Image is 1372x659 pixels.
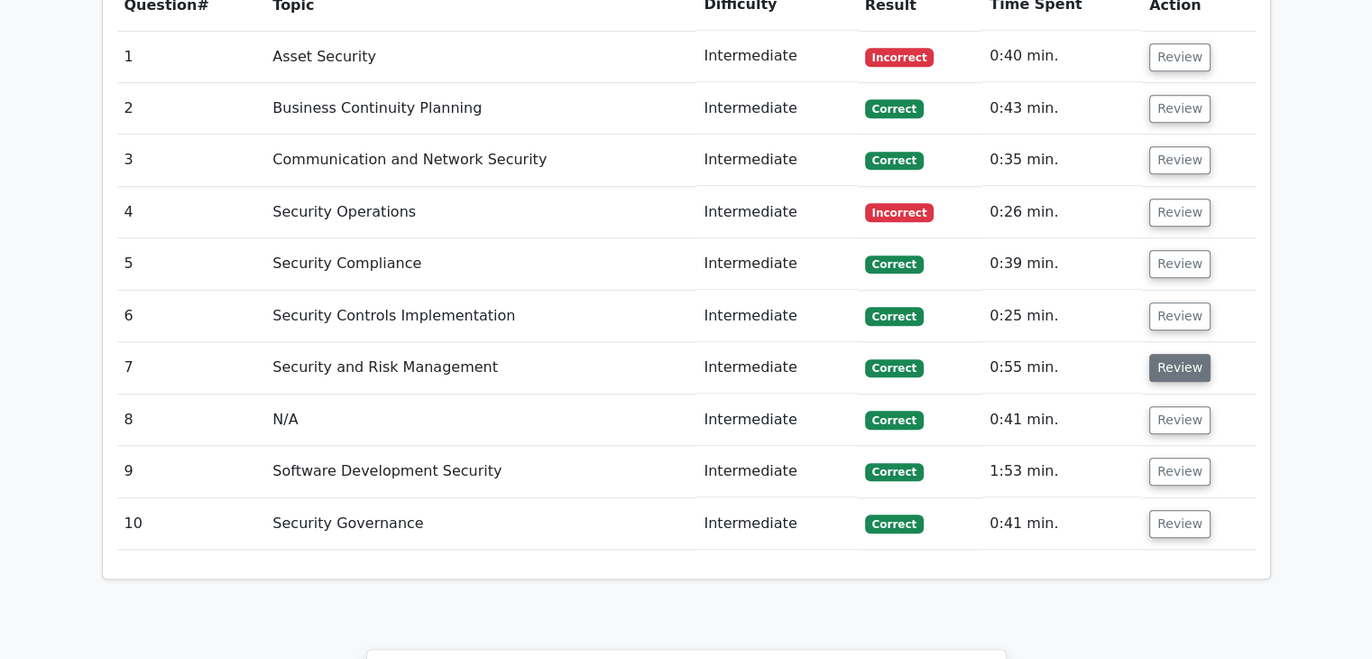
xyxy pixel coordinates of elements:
button: Review [1149,250,1211,278]
button: Review [1149,302,1211,330]
button: Review [1149,354,1211,382]
td: 10 [117,498,266,550]
td: Intermediate [696,446,857,497]
td: 5 [117,238,266,290]
td: Intermediate [696,83,857,135]
td: Intermediate [696,238,857,290]
span: Correct [865,307,924,325]
td: Security Compliance [265,238,696,290]
span: Incorrect [865,48,935,66]
td: 0:41 min. [982,394,1142,446]
td: Intermediate [696,135,857,186]
td: Security Controls Implementation [265,291,696,342]
td: Communication and Network Security [265,135,696,186]
button: Review [1149,510,1211,538]
span: Correct [865,463,924,481]
button: Review [1149,199,1211,227]
span: Correct [865,515,924,533]
button: Review [1149,146,1211,174]
span: Correct [865,411,924,429]
button: Review [1149,406,1211,434]
td: 3 [117,135,266,186]
span: Correct [865,255,924,274]
td: Intermediate [696,394,857,446]
button: Review [1149,458,1211,486]
td: 6 [117,291,266,342]
td: Business Continuity Planning [265,83,696,135]
td: 0:43 min. [982,83,1142,135]
td: Security Operations [265,187,696,238]
span: Incorrect [865,203,935,221]
button: Review [1149,43,1211,71]
td: Intermediate [696,187,857,238]
td: 9 [117,446,266,497]
td: Asset Security [265,31,696,82]
span: Correct [865,359,924,377]
td: Intermediate [696,342,857,394]
td: 0:39 min. [982,238,1142,290]
td: 1:53 min. [982,446,1142,497]
button: Review [1149,95,1211,123]
span: Correct [865,152,924,170]
td: 0:25 min. [982,291,1142,342]
td: Intermediate [696,31,857,82]
td: Intermediate [696,291,857,342]
td: N/A [265,394,696,446]
td: 1 [117,31,266,82]
td: 0:40 min. [982,31,1142,82]
td: 0:55 min. [982,342,1142,394]
td: Intermediate [696,498,857,550]
td: 8 [117,394,266,446]
td: 2 [117,83,266,135]
td: 0:41 min. [982,498,1142,550]
td: Software Development Security [265,446,696,497]
td: 7 [117,342,266,394]
td: 0:35 min. [982,135,1142,186]
td: 4 [117,187,266,238]
td: 0:26 min. [982,187,1142,238]
td: Security and Risk Management [265,342,696,394]
span: Correct [865,99,924,117]
td: Security Governance [265,498,696,550]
